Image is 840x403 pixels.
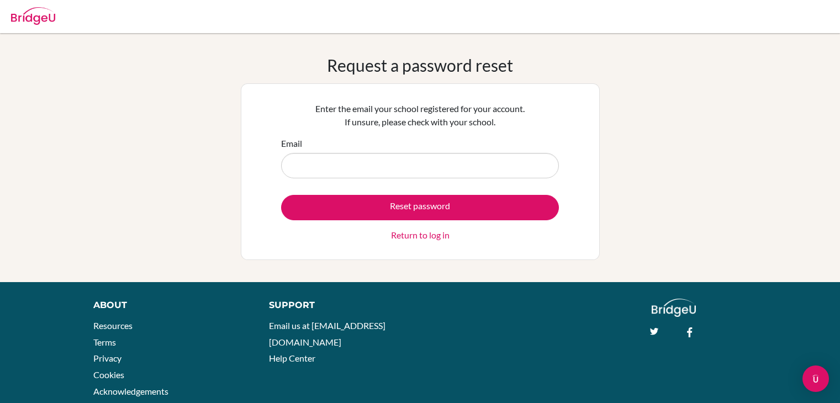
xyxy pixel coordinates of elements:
div: About [93,299,244,312]
a: Acknowledgements [93,386,168,396]
label: Email [281,137,302,150]
h1: Request a password reset [327,55,513,75]
div: Support [269,299,408,312]
a: Email us at [EMAIL_ADDRESS][DOMAIN_NAME] [269,320,385,347]
img: logo_white@2x-f4f0deed5e89b7ecb1c2cc34c3e3d731f90f0f143d5ea2071677605dd97b5244.png [652,299,696,317]
a: Cookies [93,369,124,380]
button: Reset password [281,195,559,220]
img: Bridge-U [11,7,55,25]
p: Enter the email your school registered for your account. If unsure, please check with your school. [281,102,559,129]
a: Terms [93,337,116,347]
a: Resources [93,320,133,331]
a: Help Center [269,353,315,363]
a: Return to log in [391,229,450,242]
a: Privacy [93,353,121,363]
div: Open Intercom Messenger [802,365,829,392]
